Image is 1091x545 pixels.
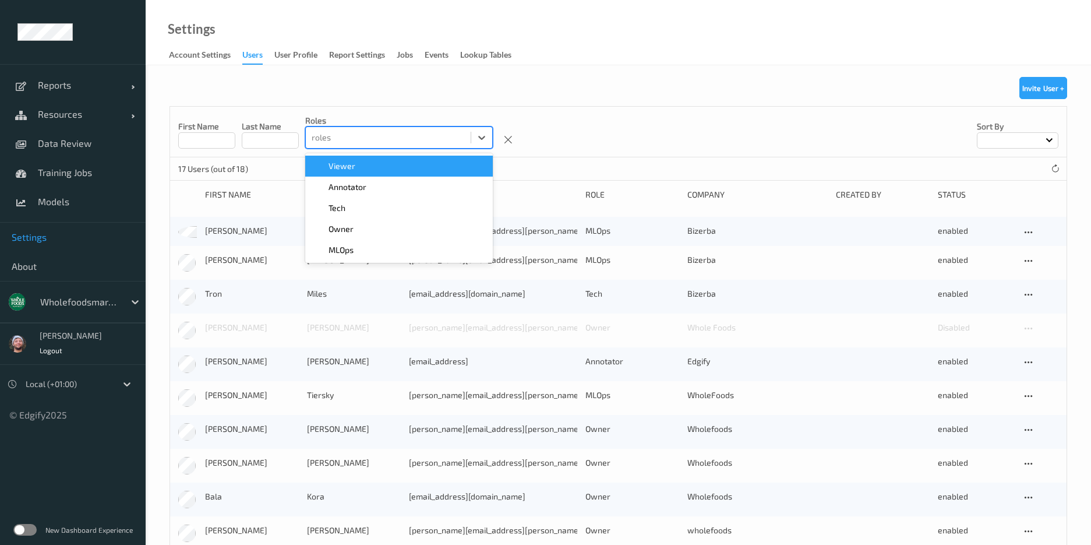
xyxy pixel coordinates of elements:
[1019,77,1067,99] button: Invite User +
[585,356,679,367] div: Annotator
[687,423,828,435] div: Wholefoods
[687,189,828,201] div: Company
[938,356,1013,367] div: enabled
[168,23,216,35] a: Settings
[938,225,1013,237] div: enabled
[938,288,1013,300] div: enabled
[409,189,577,201] div: Email
[329,244,354,256] span: MLOps
[938,491,1013,502] div: enabled
[938,525,1013,536] div: enabled
[307,389,401,401] div: Tiersky
[585,491,679,502] div: Owner
[307,491,401,502] div: Kora
[687,225,828,237] div: Bizerba
[397,47,425,64] a: Jobs
[938,423,1013,435] div: enabled
[938,389,1013,401] div: enabled
[409,525,577,536] div: [PERSON_NAME][EMAIL_ADDRESS][PERSON_NAME][DOMAIN_NAME]
[585,322,679,333] div: Owner
[425,47,460,64] a: events
[205,322,299,333] div: [PERSON_NAME]
[205,254,299,266] div: [PERSON_NAME]
[687,491,828,502] div: Wholefoods
[409,225,577,237] div: [PERSON_NAME][EMAIL_ADDRESS][PERSON_NAME][DOMAIN_NAME]
[585,457,679,469] div: Owner
[205,225,299,237] div: [PERSON_NAME]
[585,389,679,401] div: MLOps
[938,457,1013,469] div: enabled
[585,225,679,237] div: MLOps
[585,189,679,201] div: Role
[397,49,413,64] div: Jobs
[329,223,354,235] span: Owner
[938,189,1013,201] div: Status
[242,47,274,65] a: users
[178,163,266,175] p: 17 Users (out of 18)
[205,457,299,469] div: [PERSON_NAME]
[205,356,299,367] div: [PERSON_NAME]
[205,189,299,201] div: First Name
[274,49,317,64] div: User Profile
[938,254,1013,266] div: enabled
[205,288,299,300] div: Tron
[169,47,242,64] a: Account Settings
[329,202,345,214] span: Tech
[178,121,235,132] p: First Name
[409,491,577,502] div: [EMAIL_ADDRESS][DOMAIN_NAME]
[409,322,577,333] div: [PERSON_NAME][EMAIL_ADDRESS][PERSON_NAME]
[687,525,828,536] div: wholefoods
[687,356,828,367] div: Edgify
[585,423,679,435] div: Owner
[409,457,577,469] div: [PERSON_NAME][EMAIL_ADDRESS][PERSON_NAME][DOMAIN_NAME]
[305,115,493,126] p: roles
[169,49,231,64] div: Account Settings
[585,254,679,266] div: MLOps
[205,491,299,502] div: Bala
[687,254,828,266] div: Bizerba
[687,288,828,300] div: Bizerba
[460,49,511,64] div: Lookup Tables
[977,121,1058,132] p: Sort by
[307,288,401,300] div: Miles
[307,423,401,435] div: [PERSON_NAME]
[242,49,263,65] div: users
[425,49,449,64] div: events
[687,322,828,333] div: Whole Foods
[585,525,679,536] div: Owner
[242,121,299,132] p: Last Name
[205,423,299,435] div: [PERSON_NAME]
[329,49,385,64] div: Report Settings
[307,356,401,367] div: [PERSON_NAME]
[409,356,577,367] div: [EMAIL_ADDRESS]
[687,389,828,401] div: WholeFoods
[329,47,397,64] a: Report Settings
[409,423,577,435] div: [PERSON_NAME][EMAIL_ADDRESS][PERSON_NAME][DOMAIN_NAME]
[409,288,577,300] div: [EMAIL_ADDRESS][DOMAIN_NAME]
[205,525,299,536] div: [PERSON_NAME]
[329,181,366,193] span: Annotator
[205,389,299,401] div: [PERSON_NAME]
[307,457,401,469] div: [PERSON_NAME]
[687,457,828,469] div: Wholefoods
[329,160,355,172] span: Viewer
[460,47,523,64] a: Lookup Tables
[307,525,401,536] div: [PERSON_NAME]
[409,254,577,266] div: [PERSON_NAME][EMAIL_ADDRESS][PERSON_NAME][DOMAIN_NAME]
[938,322,1013,333] div: Disabled
[409,389,577,401] div: [PERSON_NAME][EMAIL_ADDRESS][PERSON_NAME][DOMAIN_NAME]
[307,322,401,333] div: [PERSON_NAME]
[274,47,329,64] a: User Profile
[585,288,679,300] div: Tech
[836,189,930,201] div: Created By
